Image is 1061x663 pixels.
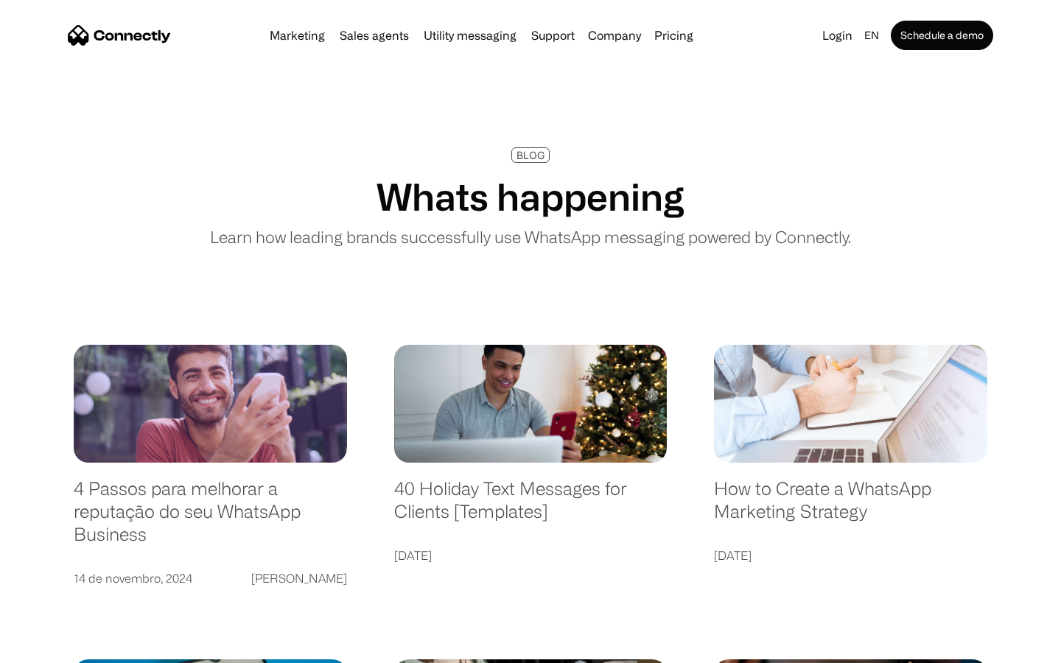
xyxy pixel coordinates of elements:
div: 14 de novembro, 2024 [74,568,192,589]
a: Marketing [264,29,331,41]
a: 4 Passos para melhorar a reputação do seu WhatsApp Business [74,477,347,560]
a: Pricing [648,29,699,41]
a: Schedule a demo [891,21,993,50]
a: Support [525,29,581,41]
aside: Language selected: English [15,637,88,658]
h1: Whats happening [377,175,684,219]
div: [DATE] [394,545,432,566]
a: 40 Holiday Text Messages for Clients [Templates] [394,477,668,537]
a: Utility messaging [418,29,522,41]
div: [PERSON_NAME] [251,568,347,589]
a: Login [816,25,858,46]
ul: Language list [29,637,88,658]
div: en [864,25,879,46]
a: How to Create a WhatsApp Marketing Strategy [714,477,987,537]
a: Sales agents [334,29,415,41]
div: [DATE] [714,545,752,566]
p: Learn how leading brands successfully use WhatsApp messaging powered by Connectly. [210,225,851,249]
div: BLOG [517,150,544,161]
div: Company [588,25,641,46]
